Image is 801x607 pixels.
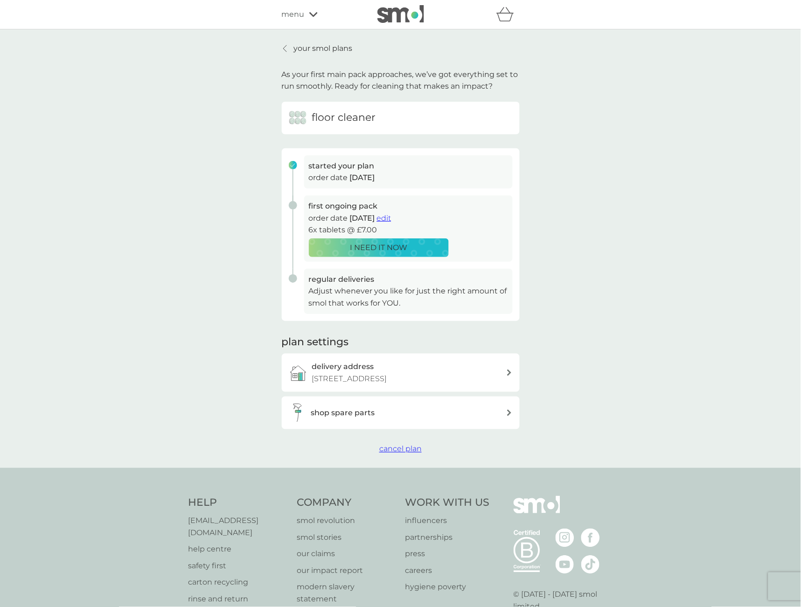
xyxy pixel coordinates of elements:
[297,496,396,510] h4: Company
[379,445,422,454] span: cancel plan
[188,593,288,606] a: rinse and return
[405,532,490,544] a: partnerships
[309,273,508,286] h3: regular deliveries
[312,373,387,385] p: [STREET_ADDRESS]
[405,496,490,510] h4: Work With Us
[188,577,288,589] a: carton recycling
[581,555,600,574] img: visit the smol Tiktok page
[309,224,508,236] p: 6x tablets @ £7.00
[405,565,490,577] a: careers
[405,548,490,560] a: press
[377,5,424,23] img: smol
[377,214,391,223] span: edit
[405,515,490,527] a: influencers
[309,212,508,224] p: order date
[350,214,375,223] span: [DATE]
[496,5,520,24] div: basket
[297,548,396,560] a: our claims
[379,443,422,455] button: cancel plan
[297,532,396,544] a: smol stories
[282,42,353,55] a: your smol plans
[556,529,574,547] img: visit the smol Instagram page
[297,581,396,605] a: modern slavery statement
[282,354,520,391] a: delivery address[STREET_ADDRESS]
[297,515,396,527] a: smol revolution
[309,172,508,184] p: order date
[188,515,288,539] a: [EMAIL_ADDRESS][DOMAIN_NAME]
[188,496,288,510] h4: Help
[309,200,508,212] h3: first ongoing pack
[309,160,508,172] h3: started your plan
[188,544,288,556] a: help centre
[311,407,375,419] h3: shop spare parts
[312,361,374,373] h3: delivery address
[309,238,449,257] button: I NEED IT NOW
[556,555,574,574] img: visit the smol Youtube page
[350,173,375,182] span: [DATE]
[309,285,508,309] p: Adjust whenever you like for just the right amount of smol that works for YOU.
[282,397,520,429] button: shop spare parts
[405,581,490,593] a: hygiene poverty
[282,8,305,21] span: menu
[289,109,307,127] img: floor cleaner
[294,42,353,55] p: your smol plans
[312,111,376,125] h6: floor cleaner
[377,212,391,224] button: edit
[188,560,288,572] a: safety first
[282,69,520,92] p: As your first main pack approaches, we’ve got everything set to run smoothly. Ready for cleaning ...
[282,335,349,349] h2: plan settings
[297,565,396,577] a: our impact report
[514,496,560,528] img: smol
[581,529,600,547] img: visit the smol Facebook page
[350,242,407,254] p: I NEED IT NOW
